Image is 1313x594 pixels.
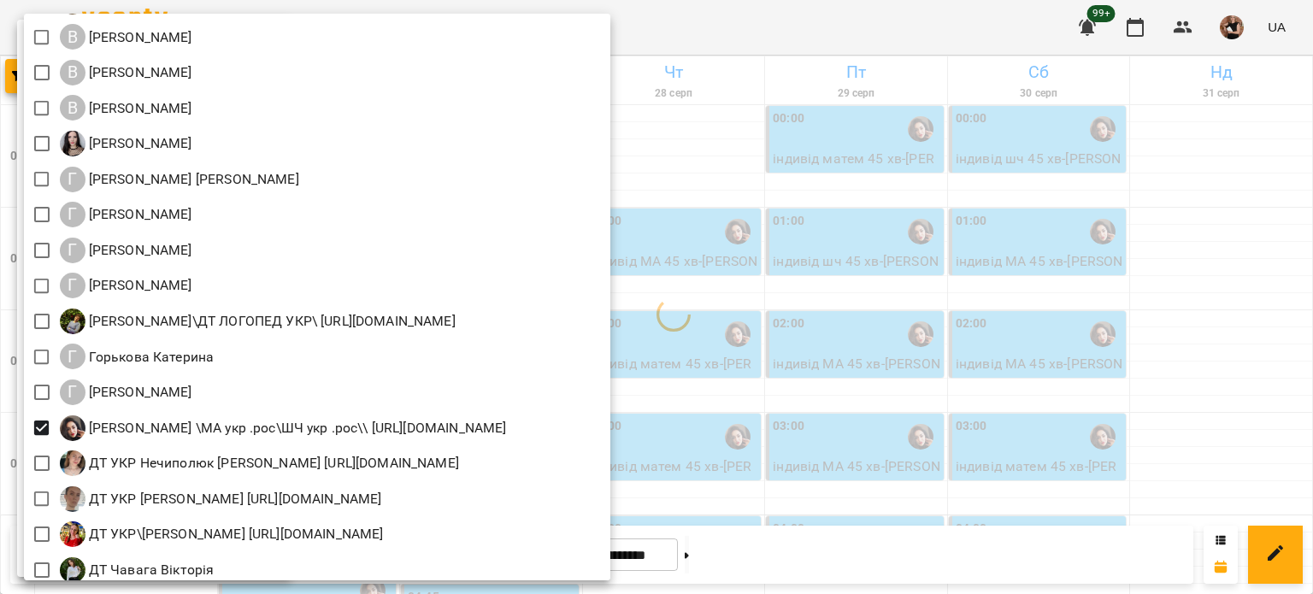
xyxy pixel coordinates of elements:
div: Г [60,202,85,227]
a: Д ДТ УКР [PERSON_NAME] [URL][DOMAIN_NAME] [60,486,382,512]
a: В [PERSON_NAME] [60,60,192,85]
a: Г [PERSON_NAME] [60,379,192,405]
p: ДТ УКР\[PERSON_NAME] [URL][DOMAIN_NAME] [85,524,384,544]
div: Вікторія Котисько [60,95,192,121]
a: Г [PERSON_NAME] [60,202,192,227]
img: Г [60,415,85,441]
a: Д ДТ Чавага Вікторія [60,557,215,583]
div: В [60,60,85,85]
p: [PERSON_NAME] [85,204,192,225]
p: [PERSON_NAME] [85,275,192,296]
div: ДТ УКР\РОС Абасова Сабіна https://us06web.zoom.us/j/84886035086 [60,521,384,547]
div: Г [60,238,85,263]
img: Д [60,521,85,547]
div: Гончаренко Світлана Володимирівна\ДТ ЛОГОПЕД УКР\ https://us06web.zoom.us/j/81989846243 [60,309,456,334]
a: Д ДТ УКР Нечиполюк [PERSON_NAME] [URL][DOMAIN_NAME] [60,450,459,476]
div: Г [60,167,85,192]
div: ДТ УКР Нечиполюк Мирослава https://us06web.zoom.us/j/87978670003 [60,450,459,476]
div: ДТ УКР Колоша Катерина https://us06web.zoom.us/j/84976667317 [60,486,382,512]
p: [PERSON_NAME] [85,98,192,119]
img: Г [60,309,85,334]
p: [PERSON_NAME]\ДТ ЛОГОПЕД УКР\ [URL][DOMAIN_NAME] [85,311,456,332]
a: В [PERSON_NAME] [60,24,192,50]
div: Венюкова Єлизавета [60,24,192,50]
a: Д ДТ УКР\[PERSON_NAME] [URL][DOMAIN_NAME] [60,521,384,547]
div: Гвоздик Надія [60,238,192,263]
div: Гудима Антон [60,379,192,405]
div: ДТ Чавага Вікторія [60,557,215,583]
p: [PERSON_NAME] [85,62,192,83]
img: Д [60,557,85,583]
div: В [60,95,85,121]
p: ДТ УКР Нечиполюк [PERSON_NAME] [URL][DOMAIN_NAME] [85,453,459,473]
div: Гусак Олена Армаїсівна \МА укр .рос\ШЧ укр .рос\\ https://us06web.zoom.us/j/83079612343 [60,415,507,441]
div: Г [60,379,85,405]
p: [PERSON_NAME] [85,240,192,261]
img: Г [60,131,85,156]
div: Гончаренко Наталія [60,273,192,298]
div: Г [60,273,85,298]
a: Г [PERSON_NAME] [60,238,192,263]
div: Габорак Галина [60,131,192,156]
div: Гаврилевська Оксана [60,167,299,192]
a: Г Горькова Катерина [60,344,215,369]
p: [PERSON_NAME] [85,133,192,154]
p: ДТ Чавага Вікторія [85,560,215,580]
p: ДТ УКР [PERSON_NAME] [URL][DOMAIN_NAME] [85,489,382,509]
p: [PERSON_NAME] \МА укр .рос\ШЧ укр .рос\\ [URL][DOMAIN_NAME] [85,418,507,438]
div: Г [60,344,85,369]
div: В [60,24,85,50]
p: Горькова Катерина [85,347,215,368]
a: Г [PERSON_NAME] [60,131,192,156]
div: Галушка Оксана [60,202,192,227]
p: [PERSON_NAME] [85,27,192,48]
a: Г [PERSON_NAME]\ДТ ЛОГОПЕД УКР\ [URL][DOMAIN_NAME] [60,309,456,334]
img: Д [60,486,85,512]
a: Г [PERSON_NAME] [60,273,192,298]
a: В [PERSON_NAME] [60,95,192,121]
a: Г [PERSON_NAME] [PERSON_NAME] [60,167,299,192]
img: Д [60,450,85,476]
a: Г [PERSON_NAME] \МА укр .рос\ШЧ укр .рос\\ [URL][DOMAIN_NAME] [60,415,507,441]
p: [PERSON_NAME] [85,382,192,403]
div: Горькова Катерина [60,344,215,369]
div: Вовк Галина [60,60,192,85]
p: [PERSON_NAME] [PERSON_NAME] [85,169,299,190]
